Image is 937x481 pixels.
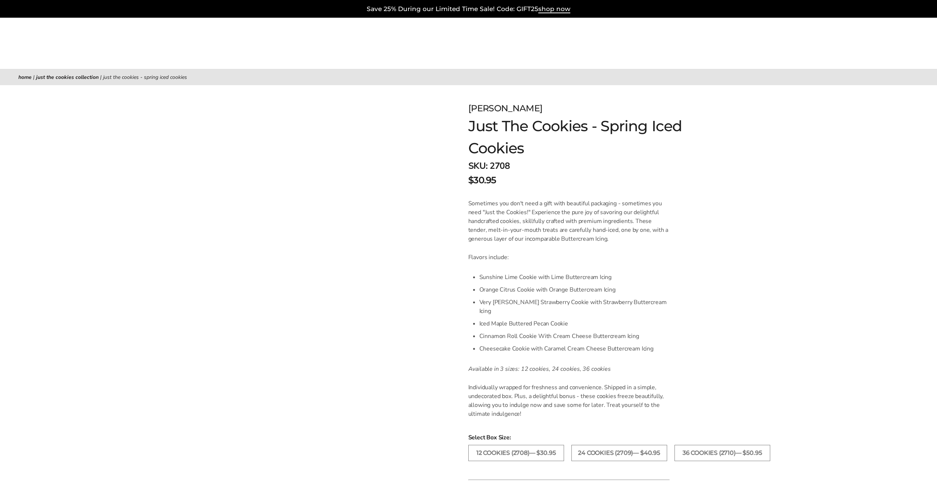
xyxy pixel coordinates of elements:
label: 36 COOKIES (2710)— $50.95 [674,445,770,461]
nav: breadcrumbs [18,73,919,81]
a: Just the Cookies Collection [36,74,99,81]
li: Sunshine Lime Cookie with Lime Buttercream Icing [479,271,670,283]
li: Iced Maple Buttered Pecan Cookie [479,317,670,330]
li: Very [PERSON_NAME] Strawberry Cookie with Strawberry Buttercream Icing [479,296,670,317]
span: 2708 [490,160,510,172]
span: Select Box Size: [468,433,919,442]
span: Just The Cookies - Spring Iced Cookies [103,74,187,81]
p: Sometimes you don't need a gift with beautiful packaging - sometimes you need "Just the Cookies!"... [468,199,670,243]
p: Flavors include: [468,253,670,262]
a: Save 25% During our Limited Time Sale! Code: GIFT25shop now [367,5,570,13]
div: [PERSON_NAME] [468,102,703,115]
label: 12 COOKIES (2708)— $30.95 [468,445,564,461]
li: Cheesecake Cookie with Caramel Cream Cheese Buttercream Icing [479,342,670,355]
li: Orange Citrus Cookie with Orange Buttercream Icing [479,283,670,296]
span: | [33,74,35,81]
h1: Just The Cookies - Spring Iced Cookies [468,115,703,159]
label: 24 COOKIES (2709)— $40.95 [571,445,667,461]
a: Home [18,74,32,81]
span: $30.95 [468,174,496,187]
li: Cinnamon Roll Cookie With Cream Cheese Buttercream Icing [479,330,670,342]
em: Available in 3 sizes: 12 cookies, 24 cookies, 36 cookies [468,365,611,373]
p: Individually wrapped for freshness and convenience. Shipped in a simple, undecorated box. Plus, a... [468,383,670,418]
span: shop now [538,5,570,13]
strong: SKU: [468,160,488,172]
span: | [100,74,102,81]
